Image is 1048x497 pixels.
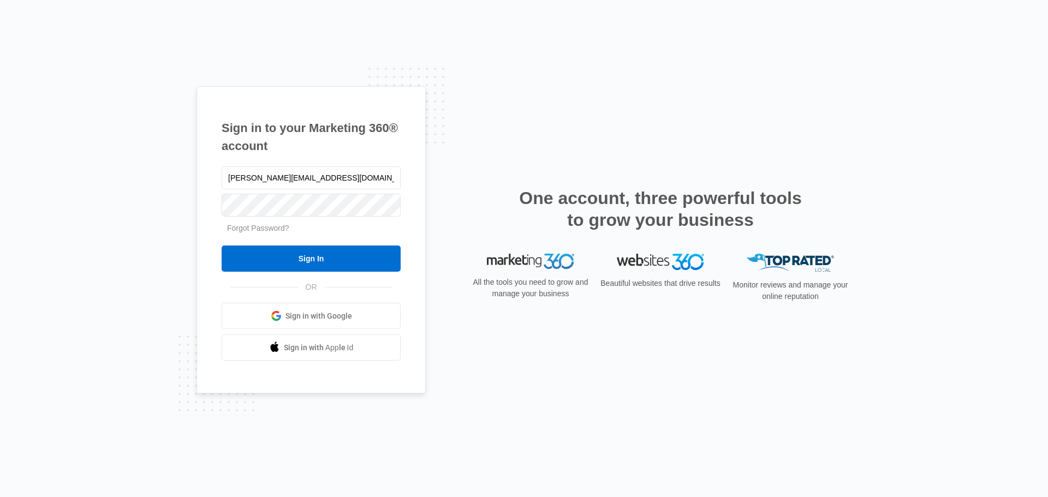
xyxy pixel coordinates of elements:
img: Top Rated Local [747,254,834,272]
img: Marketing 360 [487,254,574,269]
img: Websites 360 [617,254,704,270]
a: Sign in with Google [222,303,401,329]
h2: One account, three powerful tools to grow your business [516,187,805,231]
p: Monitor reviews and manage your online reputation [729,279,851,302]
h1: Sign in to your Marketing 360® account [222,119,401,155]
p: All the tools you need to grow and manage your business [469,277,592,300]
input: Sign In [222,245,401,272]
span: OR [298,282,325,293]
span: Sign in with Google [285,310,352,322]
input: Email [222,166,401,189]
p: Beautiful websites that drive results [599,278,722,289]
a: Forgot Password? [227,224,289,232]
a: Sign in with Apple Id [222,334,401,361]
span: Sign in with Apple Id [284,342,354,354]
